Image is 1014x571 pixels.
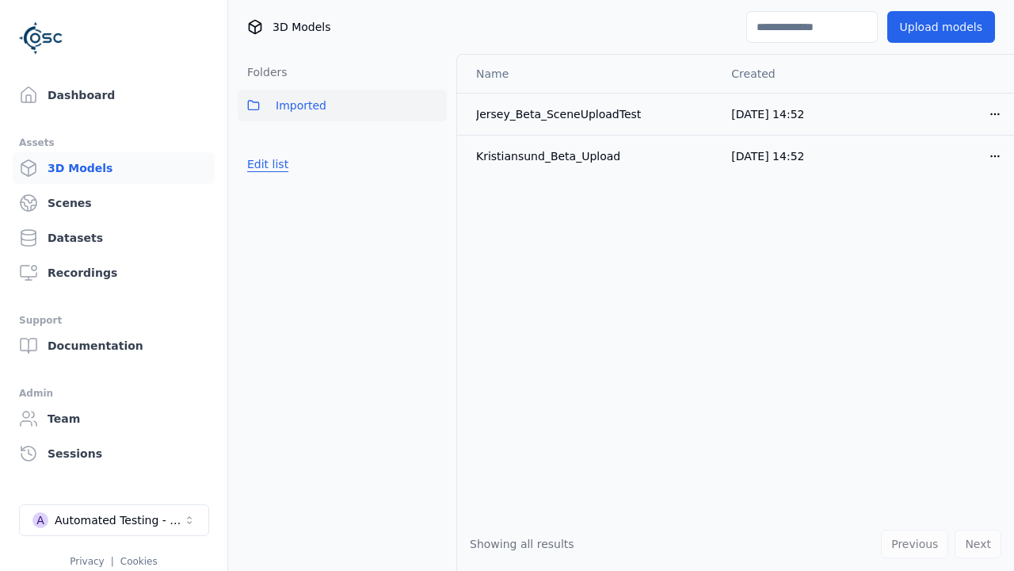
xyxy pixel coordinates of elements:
div: Assets [19,133,208,152]
div: Admin [19,384,208,403]
h3: Folders [238,64,288,80]
span: [DATE] 14:52 [731,108,804,121]
div: Support [19,311,208,330]
div: A [32,512,48,528]
span: | [111,556,114,567]
th: Name [457,55,719,93]
span: [DATE] 14:52 [731,150,804,163]
a: Cookies [120,556,158,567]
div: Jersey_Beta_SceneUploadTest [476,106,706,122]
span: 3D Models [273,19,330,35]
button: Edit list [238,150,298,178]
a: 3D Models [13,152,215,184]
a: Datasets [13,222,215,254]
img: Logo [19,16,63,60]
a: Dashboard [13,79,215,111]
a: Team [13,403,215,435]
span: Imported [276,96,326,115]
a: Scenes [13,187,215,219]
a: Privacy [70,556,104,567]
button: Select a workspace [19,504,209,536]
a: Sessions [13,438,215,469]
th: Created [719,55,867,93]
a: Recordings [13,257,215,289]
a: Documentation [13,330,215,362]
div: Automated Testing - Playwright [55,512,183,528]
button: Imported [238,90,447,121]
div: Kristiansund_Beta_Upload [476,148,706,164]
button: Upload models [887,11,995,43]
span: Showing all results [470,538,574,550]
